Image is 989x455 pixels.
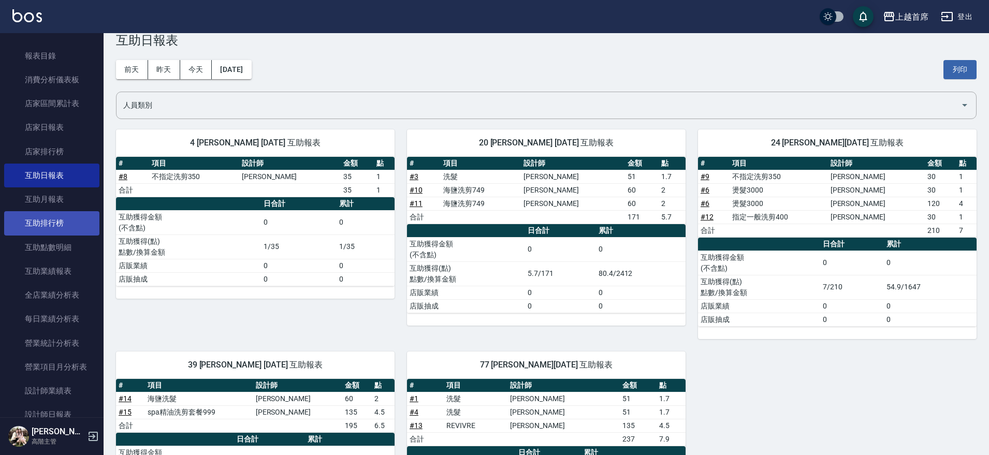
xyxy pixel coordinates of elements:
button: 今天 [180,60,212,79]
td: 1 [956,183,977,197]
td: 海鹽洗剪749 [441,183,521,197]
a: 全店業績分析表 [4,283,99,307]
td: 195 [342,419,371,432]
td: 店販業績 [407,286,525,299]
th: 點 [659,157,686,170]
th: 金額 [625,157,659,170]
th: # [407,379,444,392]
h3: 互助日報表 [116,33,977,48]
td: 0 [337,259,395,272]
a: 互助排行榜 [4,211,99,235]
td: 合計 [116,419,145,432]
td: 店販業績 [698,299,820,313]
td: 0 [884,313,977,326]
td: 0 [596,299,686,313]
td: 0 [525,286,596,299]
table: a dense table [407,224,686,313]
td: 互助獲得(點) 點數/換算金額 [116,234,261,259]
button: 昨天 [148,60,180,79]
td: 互助獲得金額 (不含點) [407,237,525,261]
a: 店家區間累計表 [4,92,99,115]
th: 項目 [441,157,521,170]
button: 登出 [937,7,977,26]
th: 項目 [730,157,828,170]
td: 1.7 [659,170,686,183]
td: 合計 [698,224,730,237]
td: 0 [596,237,686,261]
td: [PERSON_NAME] [507,405,620,419]
td: 0 [884,299,977,313]
th: # [698,157,730,170]
th: 金額 [341,157,374,170]
th: # [116,157,149,170]
a: 店家日報表 [4,115,99,139]
td: 4 [956,197,977,210]
td: [PERSON_NAME] [828,197,925,210]
th: 項目 [149,157,239,170]
td: 不指定洗剪350 [149,170,239,183]
td: 120 [925,197,956,210]
td: 7 [956,224,977,237]
td: [PERSON_NAME] [521,170,625,183]
th: 項目 [145,379,253,392]
img: Logo [12,9,42,22]
th: 日合計 [820,238,884,251]
td: 35 [341,183,374,197]
td: 1/35 [261,234,337,259]
a: #15 [119,408,132,416]
div: 上越首席 [895,10,928,23]
th: 金額 [620,379,657,392]
a: 互助月報表 [4,187,99,211]
button: 前天 [116,60,148,79]
td: [PERSON_NAME] [521,197,625,210]
td: 0 [337,210,395,234]
button: save [853,6,874,27]
a: 營業統計分析表 [4,331,99,355]
td: 237 [620,432,657,446]
td: 0 [596,286,686,299]
td: 0 [261,272,337,286]
a: #6 [701,199,709,208]
a: #4 [410,408,418,416]
td: [PERSON_NAME] [507,419,620,432]
td: 洗髮 [441,170,521,183]
th: 項目 [444,379,507,392]
td: 合計 [407,432,444,446]
td: [PERSON_NAME] [828,210,925,224]
th: 累計 [596,224,686,238]
td: 海鹽洗剪749 [441,197,521,210]
td: 0 [261,210,337,234]
td: 店販抽成 [698,313,820,326]
td: 6.5 [372,419,395,432]
table: a dense table [407,157,686,224]
td: 互助獲得金額 (不含點) [116,210,261,234]
a: #13 [410,421,423,430]
th: 金額 [925,157,956,170]
td: 0 [337,272,395,286]
img: Person [8,426,29,447]
table: a dense table [698,238,977,327]
th: 點 [372,379,395,392]
td: 51 [620,392,657,405]
th: 累計 [305,433,395,446]
td: 54.9/1647 [884,275,977,299]
th: 設計師 [521,157,625,170]
a: 每日業績分析表 [4,307,99,331]
td: 4.5 [372,405,395,419]
th: 累計 [337,197,395,211]
td: 0 [820,251,884,275]
th: # [116,379,145,392]
a: #1 [410,394,418,403]
td: 171 [625,210,659,224]
th: 點 [657,379,686,392]
td: 互助獲得金額 (不含點) [698,251,820,275]
a: 設計師日報表 [4,403,99,427]
td: spa精油洗剪套餐999 [145,405,253,419]
td: 7/210 [820,275,884,299]
table: a dense table [116,379,395,433]
a: 消費分析儀表板 [4,68,99,92]
td: 60 [625,197,659,210]
th: 點 [374,157,395,170]
td: 30 [925,210,956,224]
td: 2 [659,183,686,197]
